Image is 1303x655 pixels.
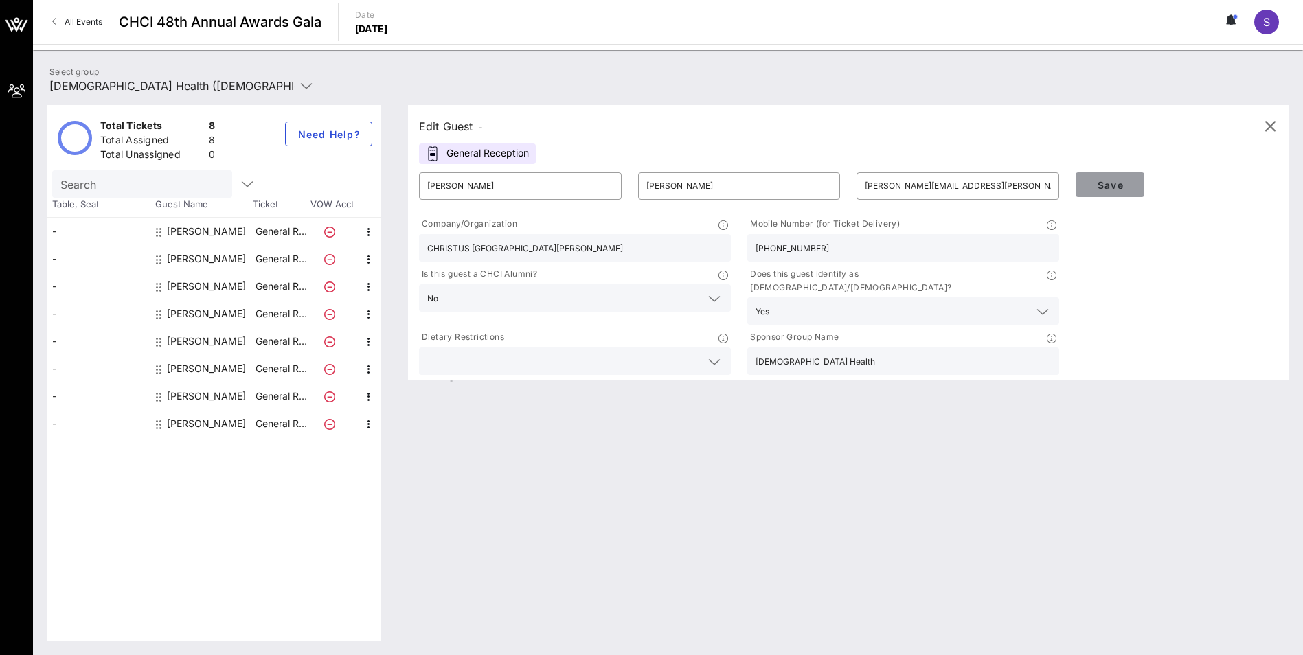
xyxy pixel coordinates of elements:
[47,300,150,327] div: -
[747,217,900,231] p: Mobile Number (for Ticket Delivery)
[756,307,769,317] div: Yes
[747,330,839,345] p: Sponsor Group Name
[167,382,246,410] div: Paul Bollinger
[865,175,1051,197] input: Email*
[47,198,150,211] span: Table, Seat
[167,245,246,273] div: Ben Benitez
[253,355,308,382] p: General R…
[167,410,246,437] div: Richard Morin
[479,122,483,133] span: -
[209,119,215,136] div: 8
[297,128,361,140] span: Need Help?
[49,67,99,77] label: Select group
[253,300,308,327] p: General R…
[167,273,246,300] div: David Gonzales
[253,327,308,355] p: General R…
[209,133,215,150] div: 8
[419,217,517,231] p: Company/Organization
[253,245,308,273] p: General R…
[47,273,150,300] div: -
[419,267,537,281] p: Is this guest a CHCI Alumni?
[100,148,203,165] div: Total Unassigned
[747,297,1059,325] div: Yes
[308,198,356,211] span: VOW Acct
[646,175,832,197] input: Last Name*
[47,327,150,355] div: -
[47,245,150,273] div: -
[253,198,308,211] span: Ticket
[1076,172,1144,197] button: Save
[100,119,203,136] div: Total Tickets
[355,8,388,22] p: Date
[167,218,246,245] div: Andrea Pichaida
[747,267,1047,295] p: Does this guest identify as [DEMOGRAPHIC_DATA]/[DEMOGRAPHIC_DATA]?
[47,355,150,382] div: -
[253,273,308,300] p: General R…
[100,133,203,150] div: Total Assigned
[419,117,483,136] div: Edit Guest
[355,22,388,36] p: [DATE]
[167,327,246,355] div: Fausto Meza
[47,410,150,437] div: -
[47,382,150,410] div: -
[427,175,613,197] input: First Name*
[65,16,102,27] span: All Events
[253,218,308,245] p: General R…
[209,148,215,165] div: 0
[1087,179,1133,191] span: Save
[419,143,536,164] div: General Reception
[44,11,111,33] a: All Events
[253,382,308,410] p: General R…
[427,294,438,303] div: No
[150,198,253,211] span: Guest Name
[47,218,150,245] div: -
[419,330,504,345] p: Dietary Restrictions
[167,355,246,382] div: Jared Najjar
[419,284,731,312] div: No
[1263,15,1270,29] span: S
[253,410,308,437] p: General R…
[119,12,321,32] span: CHCI 48th Annual Awards Gala
[167,300,246,327] div: Dominic Dominguez
[1254,10,1279,34] div: S
[285,122,372,146] button: Need Help?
